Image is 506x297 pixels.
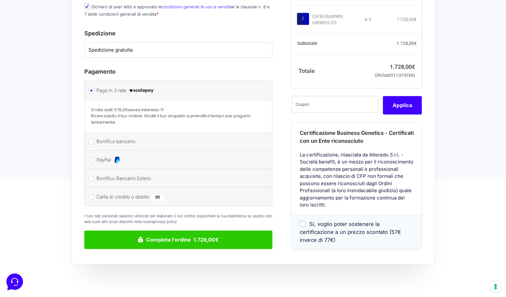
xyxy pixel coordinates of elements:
[84,230,273,249] button: Completa l'ordine 1.728,00€
[396,41,416,46] bdi: 1.728,00
[365,17,371,23] strong: × 1
[20,36,33,48] img: dark
[291,96,378,112] input: Coupon
[390,63,415,70] bdi: 1.728,00
[390,73,407,78] span: 311,61
[490,281,501,292] button: Le tue preferenze relative al consenso per le tecnologie di tracciamento
[84,67,273,76] h3: Pagamento
[154,220,177,224] a: privacy policy
[68,79,117,84] a: Apri Centro Assistenza
[10,79,50,84] span: Trova una risposta
[96,192,258,202] label: Carta di credito o debito
[291,54,371,88] th: Totale
[5,205,44,219] button: Home
[84,4,270,17] label: Dichiaro di aver letto e approvato le e le clausole n. 6 e 7 delle condizioni generali di vendita
[44,205,84,219] button: Messaggi
[300,221,306,227] input: Sì, voglio poter sostenere la certificazione a un prezzo scontato (57€ invece di 77€)
[96,155,258,165] label: PayPal
[10,54,117,66] button: Inizia una conversazione
[297,13,309,25] img: Corso Business Genetics 3.0
[96,86,258,95] label: Paga in 3 rate
[292,151,421,215] div: La certificazione, rilasciata da Alteredu S.r.l. - Società benefit, è un mezzo per il riconoscime...
[152,193,163,201] img: Carta di credito o debito
[96,137,258,146] label: Bonifico bancario
[404,73,407,78] span: €
[412,63,415,70] span: €
[84,4,90,9] input: Dichiaro di aver letto e approvato lecondizioni generali di uso e venditae le clausole n. 6 e 7 d...
[375,73,415,78] small: (inclusi IVA)
[162,4,232,9] a: condizioni generali di uso e vendita
[129,87,154,94] img: scalapay-logo-black.png
[113,156,121,164] img: PayPal
[10,25,54,31] span: Le tue conversazioni
[414,41,416,46] span: €
[84,213,273,225] p: I tuoi dati personali saranno utilizzati per elaborare il tuo ordine, supportare la tua esperienz...
[96,174,258,183] label: Bonifico Bancario Estero
[414,17,416,22] span: €
[312,13,360,26] div: Corso Business Genetics 3.0
[14,93,104,99] input: Cerca un articolo...
[300,221,401,243] span: Sì, voglio poter sostenere la certificazione a un prezzo scontato (57€ invece di 77€)
[55,214,72,219] p: Messaggi
[88,47,268,54] label: Spedizione gratuita
[10,36,23,48] img: dark
[300,130,413,144] span: Certificazione Business Genetics - Certificati con un Ente riconosciuto
[383,96,422,114] button: Applica
[98,214,108,219] p: Aiuto
[5,5,107,15] h2: Ciao da Marketers 👋
[42,57,94,62] span: Inizia una conversazione
[5,272,24,291] iframe: Customerly Messenger Launcher
[31,36,43,48] img: dark
[396,17,416,22] bdi: 1.728,00
[84,29,273,38] h3: Spedizione
[19,214,30,219] p: Home
[83,205,123,219] button: Aiuto
[291,33,371,54] th: Subtotale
